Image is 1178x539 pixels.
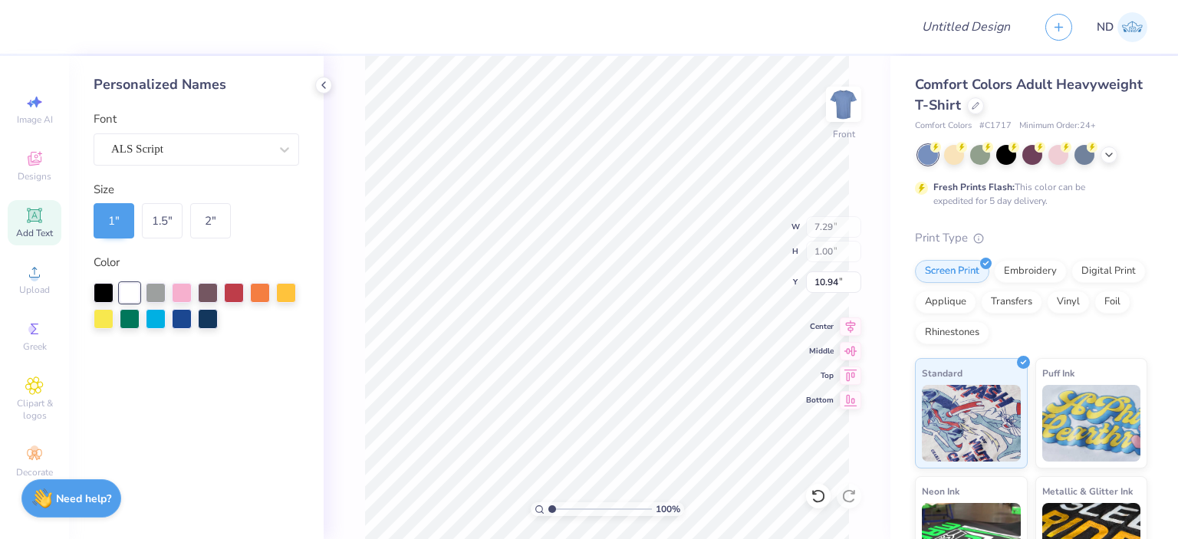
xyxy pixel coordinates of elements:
label: Font [94,110,117,128]
div: Front [833,127,855,141]
span: Middle [806,346,834,357]
strong: Fresh Prints Flash: [933,181,1015,193]
div: This color can be expedited for 5 day delivery. [933,180,1122,208]
div: Size [94,181,299,199]
div: Rhinestones [915,321,989,344]
span: Metallic & Glitter Ink [1042,483,1133,499]
div: Digital Print [1071,260,1146,283]
span: Comfort Colors [915,120,972,133]
span: Bottom [806,395,834,406]
div: Embroidery [994,260,1067,283]
span: # C1717 [979,120,1012,133]
div: Screen Print [915,260,989,283]
div: Transfers [981,291,1042,314]
span: Greek [23,340,47,353]
div: Applique [915,291,976,314]
span: Image AI [17,113,53,126]
span: Minimum Order: 24 + [1019,120,1096,133]
img: Puff Ink [1042,385,1141,462]
span: ND [1097,18,1114,36]
div: Color [94,254,299,271]
img: Nikita Dekate [1117,12,1147,42]
span: Neon Ink [922,483,959,499]
span: Center [806,321,834,332]
span: Upload [19,284,50,296]
span: 100 % [656,502,680,516]
a: ND [1097,12,1147,42]
div: 1 " [94,203,134,238]
span: Designs [18,170,51,182]
span: Clipart & logos [8,397,61,422]
span: Comfort Colors Adult Heavyweight T-Shirt [915,75,1143,114]
div: Vinyl [1047,291,1090,314]
img: Front [828,89,859,120]
span: Add Text [16,227,53,239]
img: Standard [922,385,1021,462]
strong: Need help? [56,491,111,506]
div: 2 " [190,203,231,238]
div: 1.5 " [142,203,183,238]
span: Top [806,370,834,381]
input: Untitled Design [910,12,1022,42]
span: Standard [922,365,962,381]
div: Foil [1094,291,1130,314]
span: Decorate [16,466,53,478]
div: Personalized Names [94,74,299,95]
span: Puff Ink [1042,365,1074,381]
div: Print Type [915,229,1147,247]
